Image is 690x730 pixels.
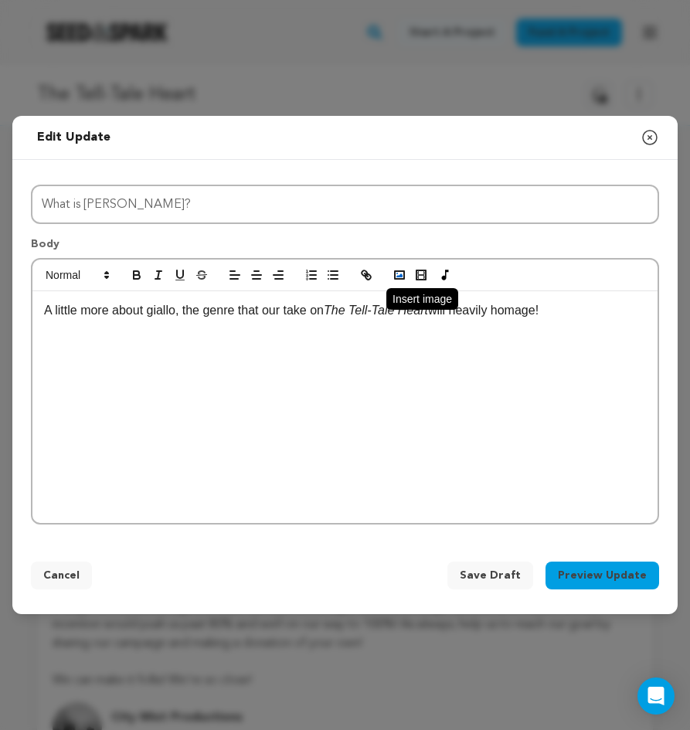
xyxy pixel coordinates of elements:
[447,562,533,589] button: Save Draft
[44,300,646,321] p: A little more about giallo, the genre that our take on will heavily homage!
[31,236,659,258] p: Body
[460,568,521,583] span: Save Draft
[31,185,659,224] input: Title
[546,562,659,589] button: Preview Update
[637,677,675,715] div: Open Intercom Messenger
[324,304,428,317] em: The Tell-Tale Heart
[31,562,92,589] button: Cancel
[37,131,110,144] span: Edit update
